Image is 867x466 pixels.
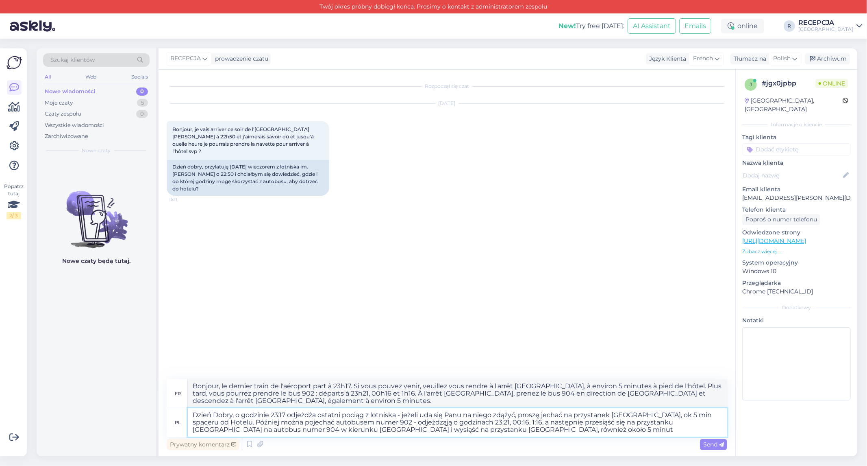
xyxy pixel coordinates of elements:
[167,160,329,196] div: Dzień dobry, przylatuję [DATE] wieczorem z lotniska im. [PERSON_NAME] o 22:50 i chciałbym się dow...
[742,316,851,325] p: Notatki
[742,194,851,202] p: [EMAIL_ADDRESS][PERSON_NAME][DOMAIN_NAME]
[175,387,181,400] div: fr
[742,143,851,155] input: Dodać etykietę
[703,441,724,448] span: Send
[136,88,148,96] div: 0
[212,55,268,63] div: prowadzenie czatu
[137,99,148,107] div: 5
[167,83,727,90] div: Rozpoczął się czat
[62,257,130,265] p: Nowe czaty będą tutaj.
[169,196,200,202] span: 15:11
[45,110,81,118] div: Czaty zespołu
[628,18,676,34] button: AI Assistant
[798,26,853,33] div: [GEOGRAPHIC_DATA]
[805,53,850,64] div: Archiwum
[172,126,315,154] span: Bonjour, je vais arriver ce soir de l'[GEOGRAPHIC_DATA][PERSON_NAME] à 22h50 et j'aimerais savoir...
[742,304,851,311] div: Dodatkowy
[558,21,624,31] div: Try free [DATE]:
[750,81,752,88] span: j
[742,214,820,225] div: Poproś o numer telefonu
[742,237,806,245] a: [URL][DOMAIN_NAME]
[693,54,713,63] span: French
[742,258,851,267] p: System operacyjny
[730,55,766,63] div: Tłumacz na
[45,88,96,96] div: Nowe wiadomości
[7,55,22,70] img: Askly Logo
[743,171,841,180] input: Dodaj nazwę
[130,72,150,82] div: Socials
[742,206,851,214] p: Telefon klienta
[745,96,843,114] div: [GEOGRAPHIC_DATA], [GEOGRAPHIC_DATA]
[84,72,98,82] div: Web
[43,72,52,82] div: All
[798,20,853,26] div: RECEPCJA
[170,54,201,63] span: RECEPCJA
[742,279,851,287] p: Przeglądarka
[773,54,791,63] span: Polish
[45,132,88,140] div: Zarchiwizowane
[167,439,239,450] div: Prywatny komentarz
[188,408,727,437] textarea: Dzień Dobry, o godzinie 23:17 odjeżdża ostatni pociąg z lotniska - jeżeli uda się Panu na niego z...
[742,185,851,194] p: Email klienta
[37,176,156,249] img: No chats
[742,159,851,167] p: Nazwa klienta
[721,19,764,33] div: online
[50,56,95,64] span: Szukaj klientów
[679,18,711,34] button: Emails
[167,100,727,107] div: [DATE]
[784,20,795,32] div: R
[815,79,848,88] span: Online
[798,20,862,33] a: RECEPCJA[GEOGRAPHIC_DATA]
[742,287,851,296] p: Chrome [TECHNICAL_ID]
[558,22,576,30] b: New!
[742,121,851,128] div: Informacje o kliencie
[7,212,21,219] div: 2 / 3
[742,267,851,276] p: Windows 10
[188,379,727,408] textarea: Bonjour, le dernier train de l'aéroport part à 23h17. Si vous pouvez venir, veuillez vous rendre ...
[175,416,181,429] div: pl
[742,133,851,142] p: Tagi klienta
[742,228,851,237] p: Odwiedzone strony
[45,121,104,129] div: Wszystkie wiadomości
[7,183,21,219] div: Popatrz tutaj
[82,147,111,154] span: Nowe czaty
[45,99,73,107] div: Moje czaty
[136,110,148,118] div: 0
[742,248,851,255] p: Zobacz więcej ...
[646,55,686,63] div: Język Klienta
[762,79,815,88] div: # jgx0jpbp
